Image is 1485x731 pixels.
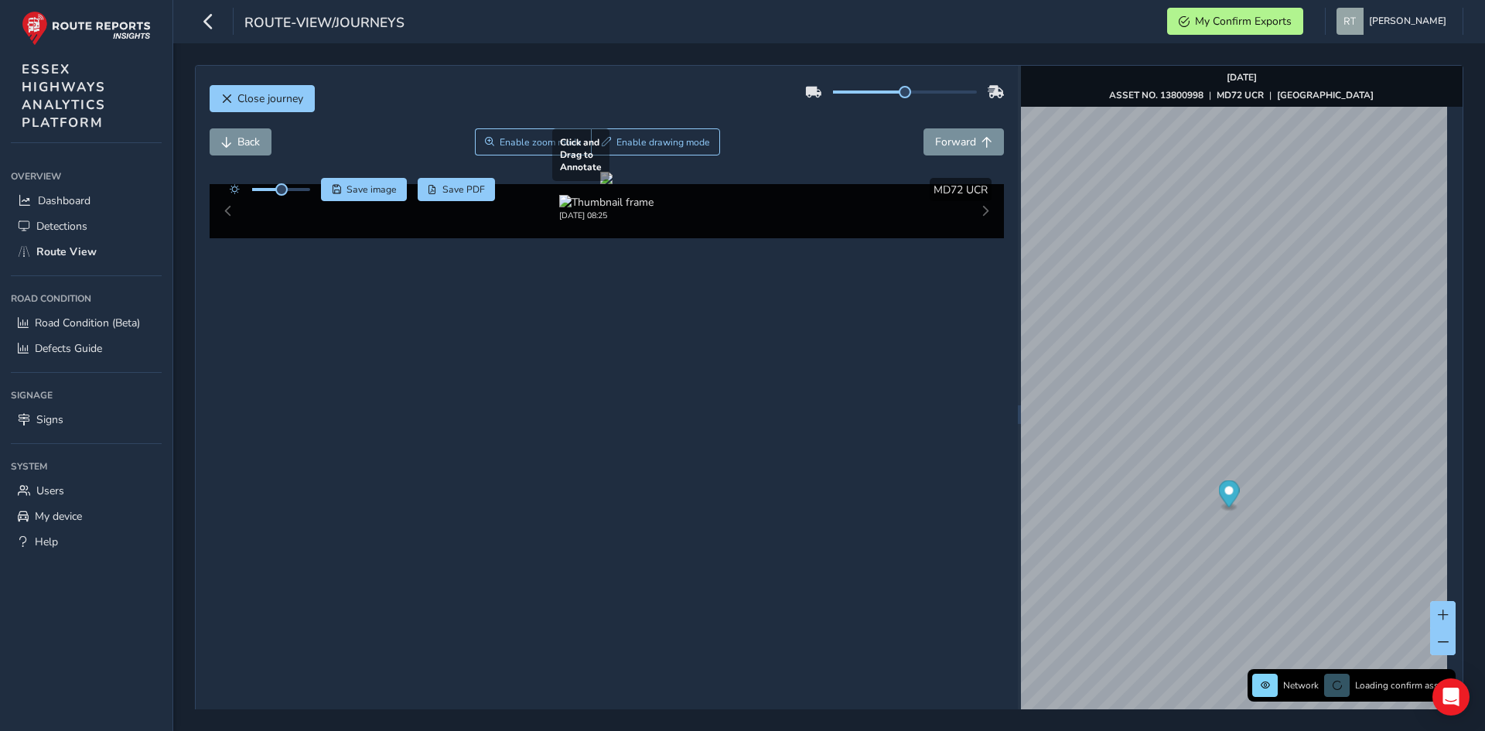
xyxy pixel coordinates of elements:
[11,384,162,407] div: Signage
[36,244,97,259] span: Route View
[35,535,58,549] span: Help
[923,128,1004,155] button: Forward
[346,183,397,196] span: Save image
[1336,8,1364,35] img: diamond-layout
[1195,14,1292,29] span: My Confirm Exports
[237,135,260,149] span: Back
[11,478,162,504] a: Users
[11,239,162,265] a: Route View
[1355,679,1451,692] span: Loading confirm assets
[1217,89,1264,101] strong: MD72 UCR
[11,287,162,310] div: Road Condition
[210,85,315,112] button: Close journey
[210,128,271,155] button: Back
[591,128,720,155] button: Draw
[36,412,63,427] span: Signs
[1167,8,1303,35] button: My Confirm Exports
[38,193,90,208] span: Dashboard
[559,195,654,210] img: Thumbnail frame
[500,136,582,149] span: Enable zoom mode
[11,165,162,188] div: Overview
[1109,89,1374,101] div: | |
[1218,480,1239,512] div: Map marker
[1109,89,1203,101] strong: ASSET NO. 13800998
[11,213,162,239] a: Detections
[11,336,162,361] a: Defects Guide
[11,455,162,478] div: System
[11,188,162,213] a: Dashboard
[35,509,82,524] span: My device
[11,407,162,432] a: Signs
[442,183,485,196] span: Save PDF
[36,219,87,234] span: Detections
[1227,71,1257,84] strong: [DATE]
[1283,679,1319,692] span: Network
[1336,8,1452,35] button: [PERSON_NAME]
[321,178,407,201] button: Save
[418,178,496,201] button: PDF
[1277,89,1374,101] strong: [GEOGRAPHIC_DATA]
[36,483,64,498] span: Users
[559,210,654,221] div: [DATE] 08:25
[1432,678,1470,716] div: Open Intercom Messenger
[934,183,988,197] span: MD72 UCR
[616,136,710,149] span: Enable drawing mode
[11,529,162,555] a: Help
[475,128,592,155] button: Zoom
[244,13,405,35] span: route-view/journeys
[237,91,303,106] span: Close journey
[11,504,162,529] a: My device
[22,11,151,46] img: rr logo
[35,316,140,330] span: Road Condition (Beta)
[935,135,976,149] span: Forward
[11,310,162,336] a: Road Condition (Beta)
[1369,8,1446,35] span: [PERSON_NAME]
[35,341,102,356] span: Defects Guide
[22,60,106,132] span: ESSEX HIGHWAYS ANALYTICS PLATFORM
